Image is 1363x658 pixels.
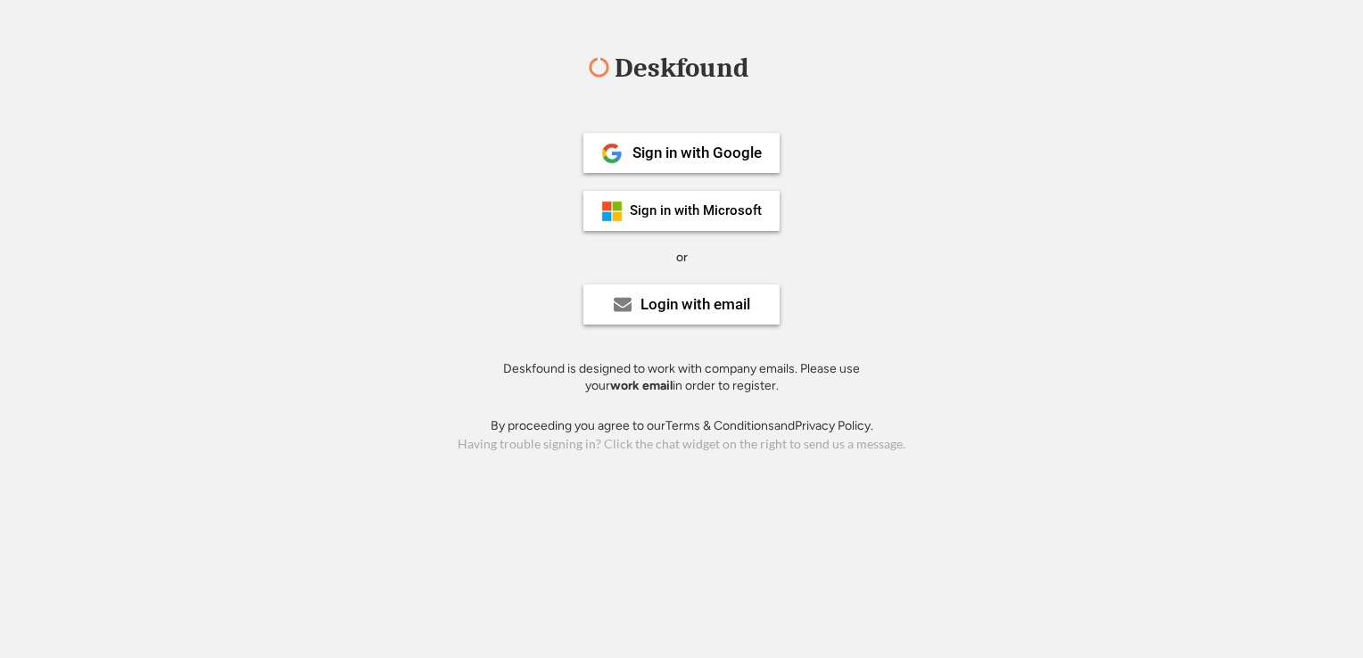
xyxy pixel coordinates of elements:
[491,417,873,435] div: By proceeding you agree to our and
[601,143,623,164] img: 1024px-Google__G__Logo.svg.png
[676,249,688,267] div: or
[606,54,757,82] div: Deskfound
[610,378,673,393] strong: work email
[665,418,774,433] a: Terms & Conditions
[481,360,882,395] div: Deskfound is designed to work with company emails. Please use your in order to register.
[630,204,762,218] div: Sign in with Microsoft
[640,297,750,312] div: Login with email
[632,145,762,160] div: Sign in with Google
[601,201,623,222] img: ms-symbollockup_mssymbol_19.png
[795,418,873,433] a: Privacy Policy.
